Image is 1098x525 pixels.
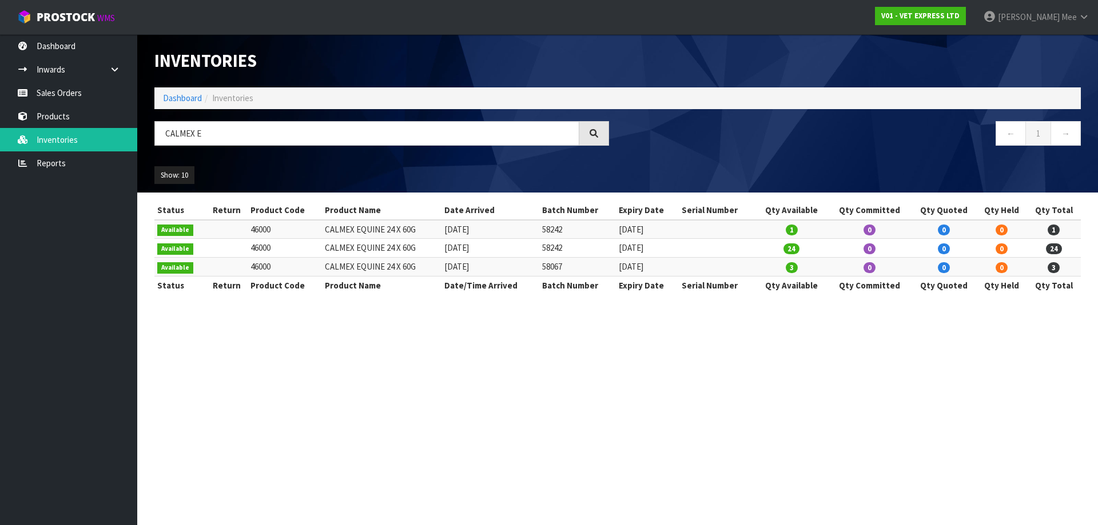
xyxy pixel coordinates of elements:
span: [PERSON_NAME] [998,11,1060,22]
span: 0 [996,225,1008,235]
th: Batch Number [539,201,616,219]
th: Expiry Date [616,276,679,295]
h1: Inventories [154,51,609,70]
td: 46000 [248,220,322,239]
th: Qty Quoted [911,201,977,219]
span: 3 [1048,262,1060,273]
input: Search inventories [154,121,579,146]
th: Qty Total [1027,201,1081,219]
span: 0 [938,225,950,235]
span: Mee [1061,11,1077,22]
span: 0 [864,262,876,273]
span: Inventories [212,93,253,103]
span: 3 [786,262,798,273]
span: 24 [1046,243,1062,254]
span: 0 [938,262,950,273]
th: Status [154,276,206,295]
a: 1 [1025,121,1051,146]
strong: V01 - VET EXPRESS LTD [881,11,960,21]
span: Available [157,262,193,274]
button: Show: 10 [154,166,194,185]
span: 24 [783,243,799,254]
th: Status [154,201,206,219]
th: Qty Committed [828,276,911,295]
span: 0 [996,262,1008,273]
td: 58242 [539,239,616,258]
th: Batch Number [539,276,616,295]
th: Product Name [322,276,441,295]
img: cube-alt.png [17,10,31,24]
th: Return [206,276,248,295]
a: Dashboard [163,93,202,103]
span: 0 [864,243,876,254]
th: Product Code [248,201,322,219]
td: 46000 [248,258,322,276]
th: Qty Committed [828,201,911,219]
th: Serial Number [679,276,755,295]
span: [DATE] [619,242,643,253]
th: Product Code [248,276,322,295]
span: 1 [1048,225,1060,235]
th: Qty Total [1027,276,1081,295]
span: [DATE] [619,261,643,272]
a: ← [996,121,1026,146]
small: WMS [97,13,115,23]
span: 0 [864,225,876,235]
td: CALMEX EQUINE 24 X 60G [322,258,441,276]
th: Product Name [322,201,441,219]
td: 46000 [248,239,322,258]
th: Return [206,201,248,219]
nav: Page navigation [626,121,1081,149]
th: Expiry Date [616,201,679,219]
td: 58067 [539,258,616,276]
th: Qty Quoted [911,276,977,295]
a: → [1051,121,1081,146]
span: [DATE] [619,224,643,235]
th: Qty Available [755,276,828,295]
span: Available [157,225,193,236]
th: Date Arrived [441,201,539,219]
span: Available [157,243,193,255]
td: [DATE] [441,239,539,258]
th: Qty Held [977,276,1027,295]
td: CALMEX EQUINE 24 X 60G [322,239,441,258]
td: 58242 [539,220,616,239]
th: Serial Number [679,201,755,219]
td: [DATE] [441,220,539,239]
td: [DATE] [441,258,539,276]
th: Qty Available [755,201,828,219]
th: Qty Held [977,201,1027,219]
span: 0 [938,243,950,254]
td: CALMEX EQUINE 24 X 60G [322,220,441,239]
th: Date/Time Arrived [441,276,539,295]
span: 0 [996,243,1008,254]
span: 1 [786,225,798,235]
span: ProStock [37,10,95,25]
